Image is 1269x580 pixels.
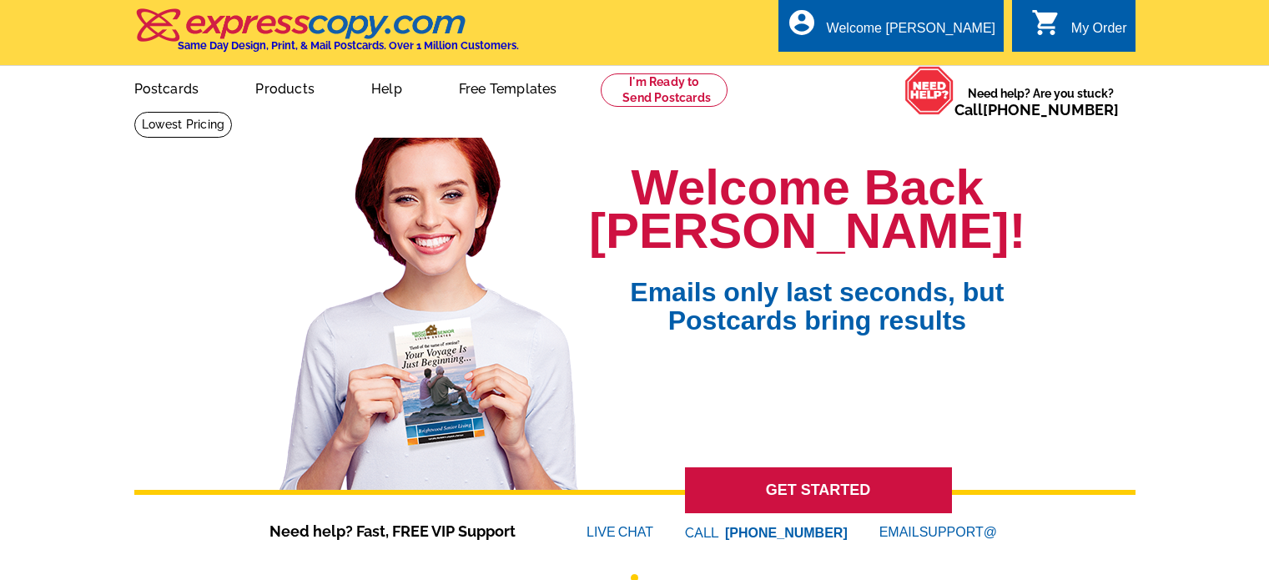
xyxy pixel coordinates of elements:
img: help [904,66,954,115]
font: LIVE [587,522,618,542]
a: shopping_cart My Order [1031,18,1127,39]
img: welcome-back-logged-in.png [269,124,589,490]
i: account_circle [787,8,817,38]
a: GET STARTED [685,467,952,513]
h4: Same Day Design, Print, & Mail Postcards. Over 1 Million Customers. [178,39,519,52]
a: Products [229,68,341,107]
span: Emails only last seconds, but Postcards bring results [608,253,1025,335]
a: Help [345,68,429,107]
a: [PHONE_NUMBER] [983,101,1119,119]
div: My Order [1071,21,1127,44]
a: Postcards [108,68,226,107]
font: SUPPORT@ [919,522,1000,542]
span: Need help? Fast, FREE VIP Support [269,520,536,542]
h1: Welcome Back [PERSON_NAME]! [589,166,1025,253]
span: Call [954,101,1119,119]
a: Free Templates [432,68,584,107]
span: Need help? Are you stuck? [954,85,1127,119]
a: LIVECHAT [587,525,653,539]
div: Welcome [PERSON_NAME] [827,21,995,44]
a: Same Day Design, Print, & Mail Postcards. Over 1 Million Customers. [134,20,519,52]
i: shopping_cart [1031,8,1061,38]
